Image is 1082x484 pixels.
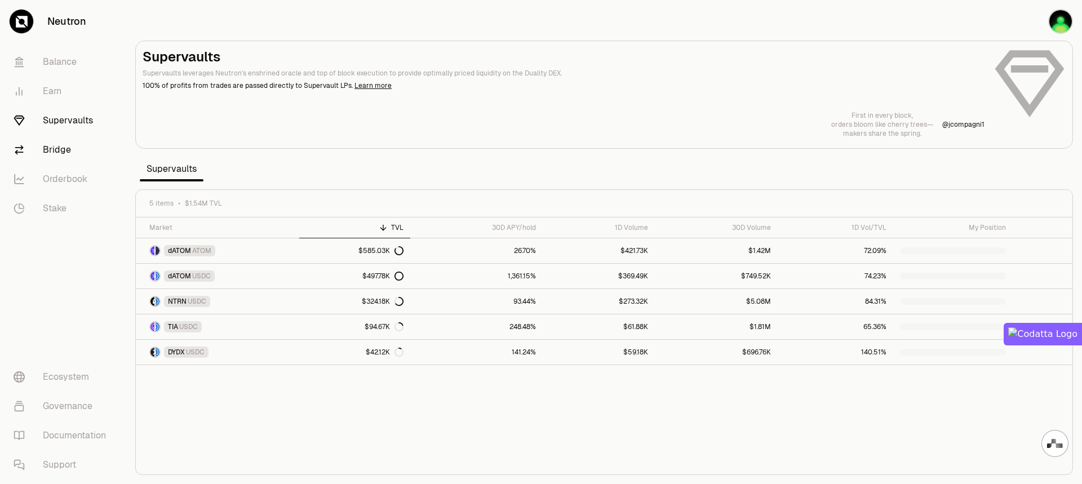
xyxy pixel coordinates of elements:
[299,340,410,365] a: $42.12K
[299,289,410,314] a: $324.18K
[168,322,178,331] span: TIA
[365,322,403,331] div: $94.67K
[306,223,403,232] div: TVL
[168,272,191,281] span: dATOM
[143,81,985,91] p: 100% of profits from trades are passed directly to Supervault LPs.
[1048,9,1073,34] img: neutron12c5x9qh9gglqus84n6lcxmkxe7cclfg2thdwdy
[5,392,122,421] a: Governance
[5,362,122,392] a: Ecosystem
[410,314,543,339] a: 248.48%
[543,289,655,314] a: $273.32K
[168,246,191,255] span: dATOM
[366,348,403,357] div: $42.12K
[150,348,154,357] img: DYDX Logo
[655,289,778,314] a: $5.08M
[778,238,893,263] a: 72.09%
[655,238,778,263] a: $1.42M
[5,77,122,106] a: Earn
[662,223,771,232] div: 30D Volume
[5,106,122,135] a: Supervaults
[410,289,543,314] a: 93.44%
[136,340,299,365] a: DYDX LogoUSDC LogoDYDXUSDC
[543,238,655,263] a: $421.73K
[5,47,122,77] a: Balance
[156,322,159,331] img: USDC Logo
[136,238,299,263] a: dATOM LogoATOM LogodATOMATOM
[179,322,198,331] span: USDC
[168,297,187,306] span: NTRN
[543,340,655,365] a: $59.18K
[655,264,778,288] a: $749.52K
[299,264,410,288] a: $497.78K
[143,68,985,78] p: Supervaults leverages Neutron's enshrined oracle and top of block execution to provide optimally ...
[417,223,536,232] div: 30D APY/hold
[156,246,159,255] img: ATOM Logo
[358,246,403,255] div: $585.03K
[942,120,985,129] a: @jcompagni1
[362,297,403,306] div: $324.18K
[354,81,392,90] a: Learn more
[778,340,893,365] a: 140.51%
[299,238,410,263] a: $585.03K
[778,264,893,288] a: 74.23%
[156,272,159,281] img: USDC Logo
[5,450,122,479] a: Support
[410,238,543,263] a: 26.70%
[410,340,543,365] a: 141.24%
[5,194,122,223] a: Stake
[156,297,159,306] img: USDC Logo
[1047,439,1063,448] img: svg+xml,%3Csvg%20xmlns%3D%22http%3A%2F%2Fwww.w3.org%2F2000%2Fsvg%22%20width%3D%2228%22%20height%3...
[299,314,410,339] a: $94.67K
[942,120,985,129] p: @ jcompagni1
[900,223,1006,232] div: My Position
[192,272,211,281] span: USDC
[5,135,122,165] a: Bridge
[831,111,933,138] a: First in every block,orders bloom like cherry trees—makers share the spring.
[784,223,886,232] div: 1D Vol/TVL
[543,264,655,288] a: $369.49K
[192,246,211,255] span: ATOM
[549,223,648,232] div: 1D Volume
[136,264,299,288] a: dATOM LogoUSDC LogodATOMUSDC
[778,289,893,314] a: 84.31%
[5,165,122,194] a: Orderbook
[150,246,154,255] img: dATOM Logo
[186,348,205,357] span: USDC
[149,199,174,208] span: 5 items
[778,314,893,339] a: 65.36%
[831,111,933,120] p: First in every block,
[188,297,206,306] span: USDC
[831,129,933,138] p: makers share the spring.
[156,348,159,357] img: USDC Logo
[185,199,222,208] span: $1.54M TVL
[5,421,122,450] a: Documentation
[655,314,778,339] a: $1.81M
[150,297,154,306] img: NTRN Logo
[136,289,299,314] a: NTRN LogoUSDC LogoNTRNUSDC
[136,314,299,339] a: TIA LogoUSDC LogoTIAUSDC
[655,340,778,365] a: $696.76K
[150,322,154,331] img: TIA Logo
[410,264,543,288] a: 1,361.15%
[168,348,185,357] span: DYDX
[362,272,403,281] div: $497.78K
[150,272,154,281] img: dATOM Logo
[149,223,292,232] div: Market
[543,314,655,339] a: $61.88K
[831,120,933,129] p: orders bloom like cherry trees—
[140,158,203,180] span: Supervaults
[143,48,985,66] h2: Supervaults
